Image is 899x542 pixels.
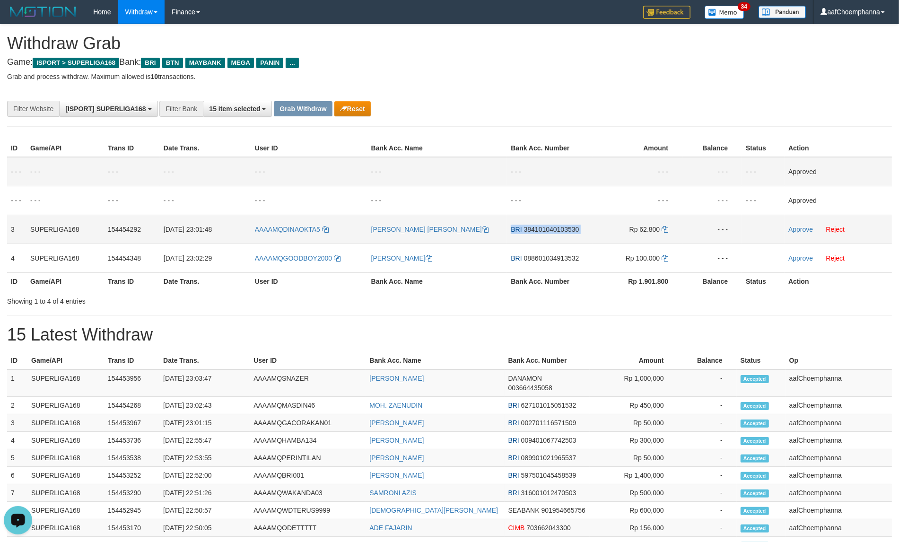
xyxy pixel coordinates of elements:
td: SUPERLIGA168 [26,215,104,244]
td: - - - [7,157,26,186]
td: AAAAMQHAMBA134 [250,432,366,449]
td: 3 [7,414,27,432]
span: BTN [162,58,183,68]
td: - - - [367,186,507,215]
span: 34 [738,2,751,11]
span: Copy 901954665756 to clipboard [541,507,585,514]
th: ID [7,140,26,157]
th: Game/API [26,140,104,157]
td: - - - [26,157,104,186]
td: - [678,467,737,484]
td: AAAAMQGACORAKAN01 [250,414,366,432]
th: Bank Acc. Number [507,140,593,157]
span: Rp 62.800 [629,226,660,233]
td: Rp 600,000 [590,502,678,519]
span: BRI [508,454,519,462]
span: [DATE] 23:02:29 [164,254,212,262]
th: Bank Acc. Number [505,352,590,369]
td: 154453736 [104,432,159,449]
th: Date Trans. [159,352,250,369]
th: Balance [682,272,742,290]
button: 15 item selected [203,101,272,117]
td: 1 [7,369,27,397]
span: Accepted [741,507,769,515]
td: - [678,519,737,537]
td: SUPERLIGA168 [27,369,104,397]
td: Rp 450,000 [590,397,678,414]
th: Bank Acc. Name [367,140,507,157]
td: 154454268 [104,397,159,414]
th: Amount [593,140,682,157]
span: CIMB [508,524,525,532]
td: - - - [26,186,104,215]
td: - [678,369,737,397]
td: - - - [682,186,742,215]
td: [DATE] 22:50:57 [159,502,250,519]
th: Trans ID [104,272,160,290]
strong: 10 [150,73,158,80]
a: AAAAMQGOODBOY2000 [255,254,340,262]
th: Trans ID [104,352,159,369]
button: [ISPORT] SUPERLIGA168 [59,101,157,117]
h4: Game: Bank: [7,58,892,67]
span: Copy 316001012470503 to clipboard [521,489,576,497]
th: Balance [682,140,742,157]
td: - - - [104,186,160,215]
td: SUPERLIGA168 [27,502,104,519]
td: SUPERLIGA168 [27,519,104,537]
th: Balance [678,352,737,369]
td: aafChoemphanna [786,502,892,519]
a: [PERSON_NAME] [369,419,424,427]
td: 154453170 [104,519,159,537]
td: 4 [7,244,26,272]
td: SUPERLIGA168 [27,449,104,467]
span: Copy 703662043300 to clipboard [526,524,570,532]
img: panduan.png [759,6,806,18]
th: User ID [250,352,366,369]
span: ISPORT > SUPERLIGA168 [33,58,119,68]
span: MAYBANK [185,58,225,68]
td: 4 [7,432,27,449]
button: Grab Withdraw [274,101,332,116]
div: Filter Website [7,101,59,117]
td: - - - [160,186,251,215]
span: Accepted [741,525,769,533]
th: Game/API [26,272,104,290]
a: [PERSON_NAME] [369,437,424,444]
a: [PERSON_NAME] [PERSON_NAME] [371,226,489,233]
span: Accepted [741,455,769,463]
td: Rp 50,000 [590,449,678,467]
td: aafChoemphanna [786,484,892,502]
td: Rp 300,000 [590,432,678,449]
td: 154453956 [104,369,159,397]
a: Reject [826,254,845,262]
a: Approve [788,226,813,233]
th: ID [7,272,26,290]
h1: 15 Latest Withdraw [7,325,892,344]
span: [ISPORT] SUPERLIGA168 [65,105,146,113]
th: Action [785,272,892,290]
th: Bank Acc. Name [367,272,507,290]
th: User ID [251,140,367,157]
td: - - - [507,157,593,186]
td: - [678,414,737,432]
img: MOTION_logo.png [7,5,79,19]
td: 2 [7,397,27,414]
td: - [678,484,737,502]
th: ID [7,352,27,369]
td: [DATE] 23:01:15 [159,414,250,432]
td: 7 [7,484,27,502]
a: [PERSON_NAME] [371,254,432,262]
span: BRI [508,489,519,497]
span: AAAAMQDINAOKTA5 [255,226,320,233]
a: AAAAMQDINAOKTA5 [255,226,329,233]
td: - [678,397,737,414]
a: Approve [788,254,813,262]
th: Op [786,352,892,369]
span: Rp 100.000 [626,254,660,262]
td: - - - [251,186,367,215]
span: Copy 002701116571509 to clipboard [521,419,576,427]
td: 154453290 [104,484,159,502]
span: ... [286,58,298,68]
td: aafChoemphanna [786,414,892,432]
